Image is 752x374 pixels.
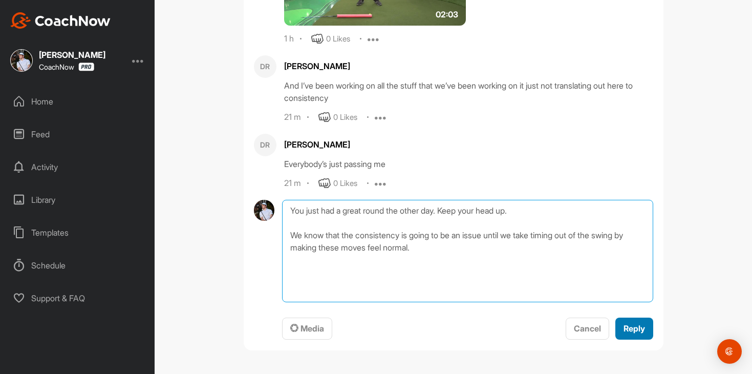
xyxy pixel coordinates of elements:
div: Schedule [6,253,150,278]
div: Everybody’s just passing me [284,158,653,170]
div: DR [254,134,276,156]
div: [PERSON_NAME] [284,138,653,151]
img: CoachNow [10,12,111,29]
textarea: You just had a great round the other day. Keep your head up. We know that the consistency is goin... [282,200,653,302]
div: Templates [6,220,150,245]
div: Home [6,89,150,114]
div: [PERSON_NAME] [39,51,105,59]
div: 0 Likes [333,112,357,123]
button: Cancel [566,318,609,340]
div: 21 m [284,112,301,122]
div: Open Intercom Messenger [717,339,742,364]
img: avatar [254,200,275,221]
img: square_69e7ce49b8ac85affed7bcbb6ba4170a.jpg [10,49,33,72]
span: Media [290,323,324,334]
span: Reply [624,323,645,334]
button: Reply [615,318,653,340]
div: Library [6,187,150,213]
div: 1 h [284,34,294,44]
div: 21 m [284,178,301,189]
button: Media [282,318,332,340]
div: DR [254,55,276,78]
div: Support & FAQ [6,285,150,311]
div: Feed [6,121,150,147]
div: CoachNow [39,63,94,71]
div: 0 Likes [326,33,350,45]
div: Activity [6,154,150,180]
div: 0 Likes [333,178,357,190]
div: And I’ve been working on all the stuff that we’ve been working on it just not translating out her... [284,79,653,104]
span: 02:03 [436,8,458,20]
div: [PERSON_NAME] [284,60,653,72]
span: Cancel [574,323,601,334]
img: CoachNow Pro [78,63,94,71]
